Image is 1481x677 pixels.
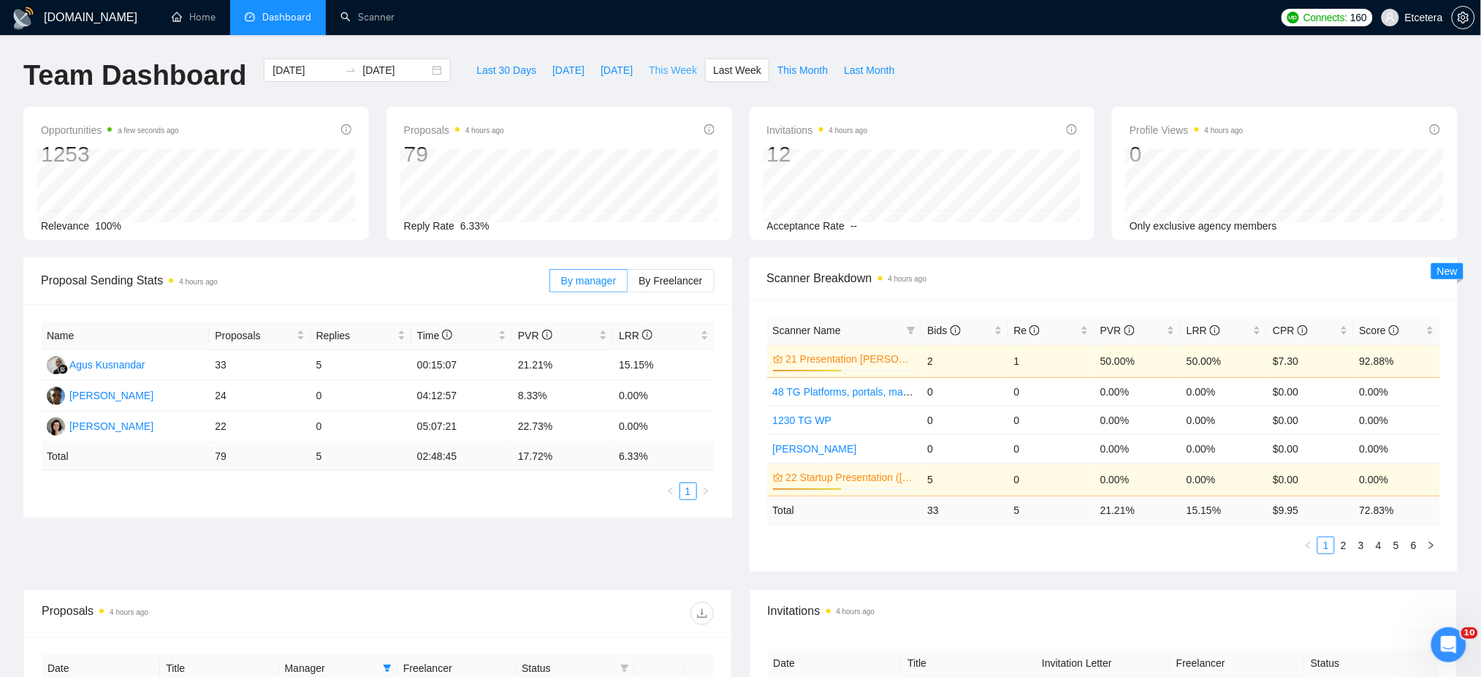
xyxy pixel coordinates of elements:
td: 00:15:07 [411,350,512,381]
span: Connects: [1303,10,1347,26]
td: 04:12:57 [411,381,512,412]
span: left [666,487,675,496]
td: 22 [209,412,310,442]
button: setting [1452,6,1475,29]
input: Start date [273,62,339,78]
time: 4 hours ago [179,278,218,286]
span: [DATE] [601,62,633,78]
span: LRR [619,330,652,341]
time: 4 hours ago [837,608,875,616]
span: 6.33% [460,220,490,232]
span: user [1385,12,1396,23]
span: Relevance [41,220,89,232]
li: Previous Page [1300,537,1317,554]
td: 33 [209,350,310,381]
span: info-circle [1210,325,1220,336]
div: Agus Kusnandar [69,357,145,373]
td: 15.15% [613,350,714,381]
time: 4 hours ago [888,275,927,283]
span: right [1427,541,1436,550]
span: Last Week [713,62,761,78]
td: Total [41,442,209,471]
li: 1 [679,483,697,500]
td: Total [767,496,922,524]
span: info-circle [1124,325,1135,336]
button: right [1423,537,1440,554]
span: info-circle [1389,325,1399,336]
input: End date [362,62,429,78]
li: Next Page [697,483,715,500]
span: filter [907,326,915,335]
td: $0.00 [1267,463,1353,496]
span: Acceptance Rate [767,220,845,232]
td: 0 [1008,434,1094,463]
span: filter [383,664,392,673]
td: 0.00% [1094,463,1181,496]
li: Next Page [1423,537,1440,554]
a: [PERSON_NAME] [773,443,857,455]
button: Last Month [836,58,902,82]
div: 12 [767,140,868,168]
span: Only exclusive agency members [1130,220,1277,232]
button: right [697,483,715,500]
td: 0.00% [1181,463,1267,496]
a: 48 TG Platforms, portals, marketplaces [773,386,951,398]
span: crown [773,472,783,483]
td: 5 [311,442,411,471]
th: Replies [311,322,411,350]
span: filter [620,664,629,673]
span: info-circle [951,325,961,336]
span: Reply Rate [404,220,454,232]
th: Name [41,322,209,350]
span: swap-right [345,64,357,76]
td: 92.88% [1354,344,1440,377]
td: 0.00% [1094,434,1181,463]
td: 0.00% [613,412,714,442]
a: searchScanner [340,11,395,23]
iframe: Intercom live chat [1431,627,1466,662]
td: 50.00% [1094,344,1181,377]
a: AP[PERSON_NAME] [47,389,153,401]
span: CPR [1273,325,1307,336]
button: This Week [641,58,705,82]
div: 1253 [41,140,179,168]
td: 21.21 % [1094,496,1181,524]
td: 5 [921,463,1008,496]
td: $0.00 [1267,434,1353,463]
time: 4 hours ago [110,608,148,616]
td: 8.33% [512,381,613,412]
a: 1 [680,483,696,499]
button: Last Week [705,58,769,82]
span: LRR [1187,325,1220,336]
li: 3 [1352,537,1370,554]
li: 5 [1387,537,1405,554]
span: Last Month [844,62,894,78]
span: Profile Views [1130,121,1244,139]
td: 1 [1008,344,1094,377]
td: 0.00% [1181,434,1267,463]
li: 1 [1317,537,1335,554]
span: info-circle [1029,325,1040,336]
td: 0.00% [1181,406,1267,434]
span: By manager [561,275,616,287]
td: 0.00% [1094,406,1181,434]
td: 0 [311,381,411,412]
a: 4 [1371,537,1387,553]
span: info-circle [442,330,452,340]
span: PVR [518,330,552,341]
span: Proposals [215,328,293,344]
span: Invitations [767,121,868,139]
span: Manager [285,660,377,676]
span: PVR [1100,325,1135,336]
button: [DATE] [593,58,641,82]
li: 4 [1370,537,1387,554]
td: 0 [1008,406,1094,434]
td: 0.00% [1354,377,1440,406]
a: 3 [1353,537,1369,553]
td: 02:48:45 [411,442,512,471]
span: Opportunities [41,121,179,139]
time: 4 hours ago [465,126,504,135]
a: 1230 TG WP [773,415,832,426]
a: AKAgus Kusnandar [47,358,145,370]
img: AP [47,387,65,405]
